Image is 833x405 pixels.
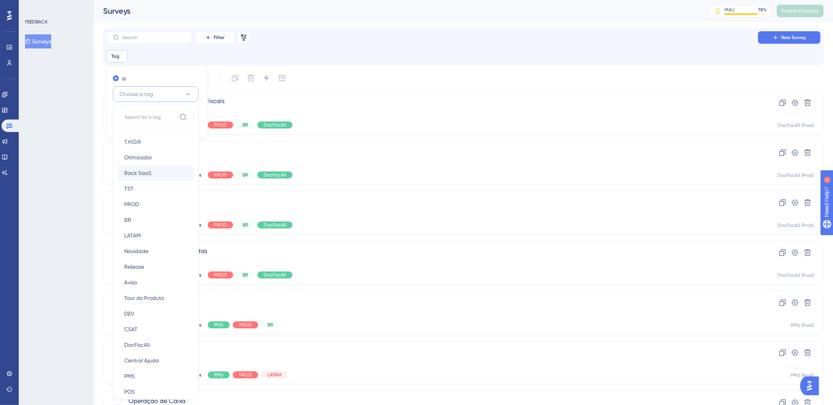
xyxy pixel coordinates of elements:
[777,5,824,17] button: Publish Changes
[128,146,736,156] span: TEC - Painel NFC-e
[128,346,736,356] span: Operación de Caja
[118,384,194,400] button: POS
[781,34,806,41] span: New Survey
[724,7,735,13] div: MAU
[124,137,141,146] span: T.H.O.R
[778,172,814,178] div: DocFiscAll (Prod)
[124,246,148,256] span: Novidade
[128,359,736,365] div: Last Updated: [DATE] 06:59 AM
[128,209,736,215] div: Last Updated: [DATE] 07:00 AM
[195,31,234,44] button: Filter
[128,296,736,306] span: Nova Reserva de Grupo
[214,272,227,278] span: PROD
[778,272,814,278] div: DocFiscAll (Prod)
[214,222,227,228] span: PROD
[124,293,164,303] span: Tour do Produto
[214,122,227,128] span: PROD
[791,372,814,378] div: PMS (Prod)
[124,387,135,396] span: POS
[118,353,194,368] button: Central Ajuda
[124,215,131,225] span: BR
[118,181,194,196] button: TST
[781,8,819,14] span: Publish Changes
[124,200,139,209] span: PROD
[239,322,252,328] span: PROD
[128,159,736,165] div: Last Updated: [DATE] 07:00 AM
[268,372,282,378] span: LATAM
[243,122,248,128] span: BR
[124,340,150,350] span: DocFiscAll
[124,184,134,193] span: TST
[118,150,194,165] button: Otimizador
[124,168,152,178] span: Back SaaS
[124,262,144,271] span: Release
[118,275,194,290] button: Aviso
[118,228,194,243] button: LATAM
[124,356,159,365] span: Central Ajuda
[124,325,137,334] span: CSAT
[118,134,194,150] button: T.H.O.R
[118,321,194,337] button: CSAT
[264,172,286,178] span: DocFiscAll
[103,5,689,16] div: Surveys
[125,114,176,120] input: Search for a tag
[264,222,286,228] span: DocFiscAll
[758,7,767,13] div: 78 %
[54,4,56,10] div: 4
[111,53,120,59] span: Tag
[791,322,814,328] div: PMS (Prod)
[124,278,137,287] span: Aviso
[118,337,194,353] button: DocFiscAll
[128,309,736,315] div: Last Updated: [DATE] 12:12 PM
[778,222,814,228] div: DocFiscAll (Prod)
[214,34,225,41] span: Filter
[124,231,141,240] span: LATAM
[214,372,223,378] span: PMS
[128,246,736,256] span: TEC - Operação de Contas
[243,272,248,278] span: BR
[122,35,186,40] input: Search
[118,165,194,181] button: Back SaaS
[118,243,194,259] button: Novidade
[124,371,135,381] span: PMS
[113,86,199,102] button: Choose a tag
[214,322,223,328] span: PMS
[758,31,821,44] button: New Survey
[128,196,736,206] span: TEC - Painel NFS-e
[25,19,48,25] div: FEEDBACK
[239,372,252,378] span: PROD
[122,74,126,83] label: is
[214,172,227,178] span: PROD
[118,259,194,275] button: Release
[264,122,286,128] span: DocFiscAll
[118,306,194,321] button: DEV
[124,153,152,162] span: Otimizador
[118,290,194,306] button: Tour do Produto
[118,368,194,384] button: PMS
[120,89,153,99] span: Choose a tag
[18,2,49,11] span: Need Help?
[778,122,814,128] div: DocFiscAll (Prod)
[128,259,736,265] div: Last Updated: [DATE] 07:00 AM
[243,172,248,178] span: BR
[124,309,134,318] span: DEV
[800,374,824,398] iframe: UserGuiding AI Assistant Launcher
[128,109,736,115] div: Last Updated: [DATE] 07:00 AM
[264,272,286,278] span: DocFiscAll
[128,96,736,106] span: TEC - Cadastro de Regras Fiscais
[118,212,194,228] button: BR
[118,196,194,212] button: PROD
[243,222,248,228] span: BR
[25,34,51,48] button: Surveys
[268,322,273,328] span: BR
